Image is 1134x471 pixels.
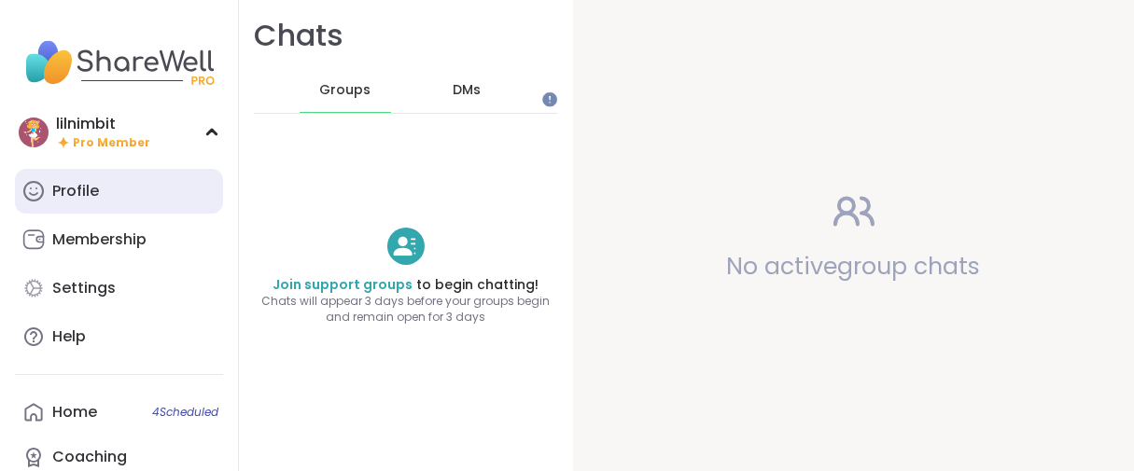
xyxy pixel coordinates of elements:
[254,15,343,57] h1: Chats
[15,314,223,359] a: Help
[239,294,573,326] span: Chats will appear 3 days before your groups begin and remain open for 3 days
[239,276,573,295] h4: to begin chatting!
[15,217,223,262] a: Membership
[15,169,223,214] a: Profile
[273,275,413,294] a: Join support groups
[56,114,150,134] div: lilnimbit
[15,266,223,311] a: Settings
[52,402,97,423] div: Home
[152,405,218,420] span: 4 Scheduled
[319,81,371,100] span: Groups
[52,326,86,347] div: Help
[19,118,49,147] img: lilnimbit
[52,278,116,298] div: Settings
[15,390,223,435] a: Home4Scheduled
[727,250,981,283] span: No active group chats
[52,181,99,201] div: Profile
[15,30,223,95] img: ShareWell Nav Logo
[52,229,147,250] div: Membership
[453,81,481,100] span: DMs
[52,447,127,467] div: Coaching
[542,92,557,107] iframe: Spotlight
[73,135,150,151] span: Pro Member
